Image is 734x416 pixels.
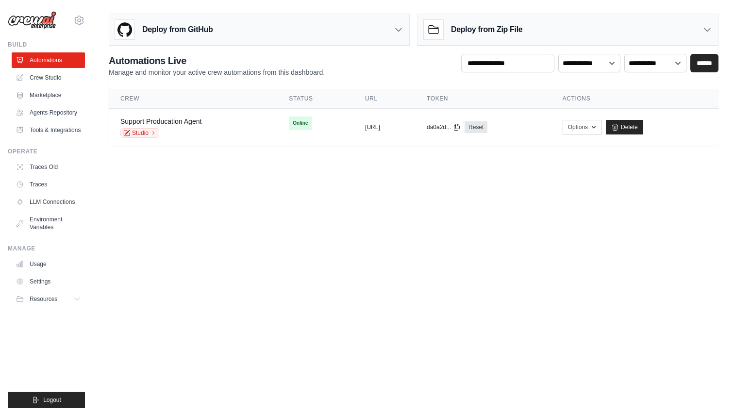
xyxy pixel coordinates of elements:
[12,159,85,175] a: Traces Old
[289,116,312,130] span: Online
[277,89,353,109] th: Status
[8,148,85,155] div: Operate
[12,105,85,120] a: Agents Repository
[142,24,213,35] h3: Deploy from GitHub
[12,70,85,85] a: Crew Studio
[12,52,85,68] a: Automations
[8,41,85,49] div: Build
[353,89,415,109] th: URL
[427,123,461,131] button: da0a2d...
[8,392,85,408] button: Logout
[551,89,718,109] th: Actions
[120,117,201,125] a: Support Producation Agent
[120,128,159,138] a: Studio
[8,245,85,252] div: Manage
[12,291,85,307] button: Resources
[12,194,85,210] a: LLM Connections
[451,24,522,35] h3: Deploy from Zip File
[12,87,85,103] a: Marketplace
[12,256,85,272] a: Usage
[465,121,487,133] a: Reset
[606,120,643,134] a: Delete
[12,274,85,289] a: Settings
[563,120,602,134] button: Options
[43,396,61,404] span: Logout
[8,11,56,30] img: Logo
[415,89,551,109] th: Token
[109,67,325,77] p: Manage and monitor your active crew automations from this dashboard.
[12,122,85,138] a: Tools & Integrations
[109,54,325,67] h2: Automations Live
[685,369,734,416] iframe: Chat Widget
[12,177,85,192] a: Traces
[30,295,57,303] span: Resources
[115,20,134,39] img: GitHub Logo
[109,89,277,109] th: Crew
[12,212,85,235] a: Environment Variables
